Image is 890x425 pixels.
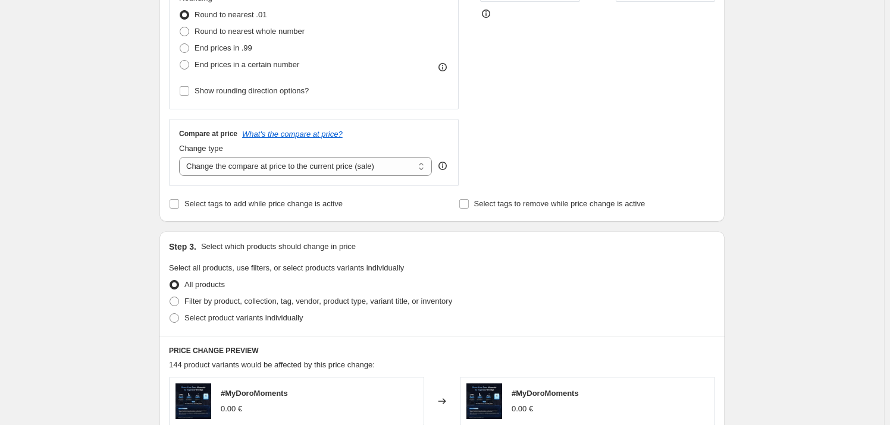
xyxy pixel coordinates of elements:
span: All products [184,280,225,289]
p: Select which products should change in price [201,241,356,253]
span: End prices in .99 [195,43,252,52]
span: 144 product variants would be affected by this price change: [169,360,375,369]
div: 0.00 € [221,403,242,415]
span: Filter by product, collection, tag, vendor, product type, variant title, or inventory [184,297,452,306]
h3: Compare at price [179,129,237,138]
span: #MyDoroMoments [221,389,288,398]
img: 1500_42a899e1-b032-4352-bbc6-a35e2417691c_80x.webp [466,383,502,419]
span: #MyDoroMoments [512,389,579,398]
span: Select tags to add while price change is active [184,199,343,208]
div: 0.00 € [512,403,533,415]
span: Select tags to remove while price change is active [474,199,645,208]
button: What's the compare at price? [242,130,343,138]
span: End prices in a certain number [195,60,299,69]
h2: Step 3. [169,241,196,253]
span: Round to nearest whole number [195,27,305,36]
img: 1500_42a899e1-b032-4352-bbc6-a35e2417691c_80x.webp [176,383,211,419]
div: help [437,160,449,172]
span: Select product variants individually [184,313,303,322]
span: Change type [179,144,223,153]
span: Select all products, use filters, or select products variants individually [169,263,404,272]
span: Round to nearest .01 [195,10,267,19]
span: Show rounding direction options? [195,86,309,95]
h6: PRICE CHANGE PREVIEW [169,346,715,355]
